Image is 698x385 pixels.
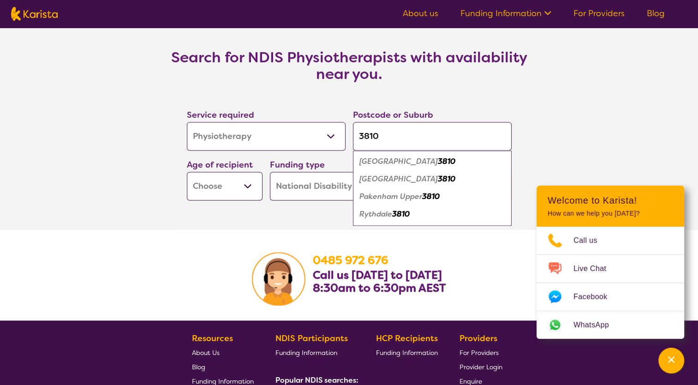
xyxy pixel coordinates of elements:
[11,7,58,21] img: Karista logo
[459,363,502,371] span: Provider Login
[573,8,625,19] a: For Providers
[192,333,233,344] b: Resources
[359,156,438,166] em: [GEOGRAPHIC_DATA]
[359,174,438,184] em: [GEOGRAPHIC_DATA]
[376,345,438,360] a: Funding Information
[313,253,388,268] a: 0485 972 676
[359,192,422,201] em: Pakenham Upper
[192,360,254,374] a: Blog
[275,375,358,385] b: Popular NDIS searches:
[403,8,438,19] a: About us
[459,333,497,344] b: Providers
[187,109,254,120] label: Service required
[459,360,502,374] a: Provider Login
[573,234,609,247] span: Call us
[187,159,253,170] label: Age of recipient
[192,363,205,371] span: Blog
[353,109,433,120] label: Postcode or Suburb
[537,311,684,339] a: Web link opens in a new tab.
[459,349,499,357] span: For Providers
[358,188,507,205] div: Pakenham Upper 3810
[376,333,438,344] b: HCP Recipients
[275,345,355,360] a: Funding Information
[438,174,455,184] em: 3810
[275,333,348,344] b: NDIS Participants
[192,349,220,357] span: About Us
[275,349,337,357] span: Funding Information
[573,262,617,276] span: Live Chat
[358,205,507,223] div: Rythdale 3810
[358,153,507,170] div: Pakenham 3810
[573,290,618,304] span: Facebook
[548,210,673,217] p: How can we help you [DATE]?
[422,192,440,201] em: 3810
[459,345,502,360] a: For Providers
[460,8,551,19] a: Funding Information
[313,268,442,283] b: Call us [DATE] to [DATE]
[537,186,684,339] div: Channel Menu
[573,318,620,332] span: WhatsApp
[376,349,438,357] span: Funding Information
[270,159,325,170] label: Funding type
[548,195,673,206] h2: Welcome to Karista!
[359,209,392,219] em: Rythdale
[358,170,507,188] div: Pakenham South 3810
[392,209,410,219] em: 3810
[647,8,665,19] a: Blog
[313,281,446,295] b: 8:30am to 6:30pm AEST
[192,345,254,360] a: About Us
[165,49,534,82] h3: Search for NDIS Physiotherapists with availability near you.
[537,227,684,339] ul: Choose channel
[353,122,512,150] input: Type
[252,252,305,306] img: Karista Client Service
[658,348,684,373] button: Channel Menu
[438,156,455,166] em: 3810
